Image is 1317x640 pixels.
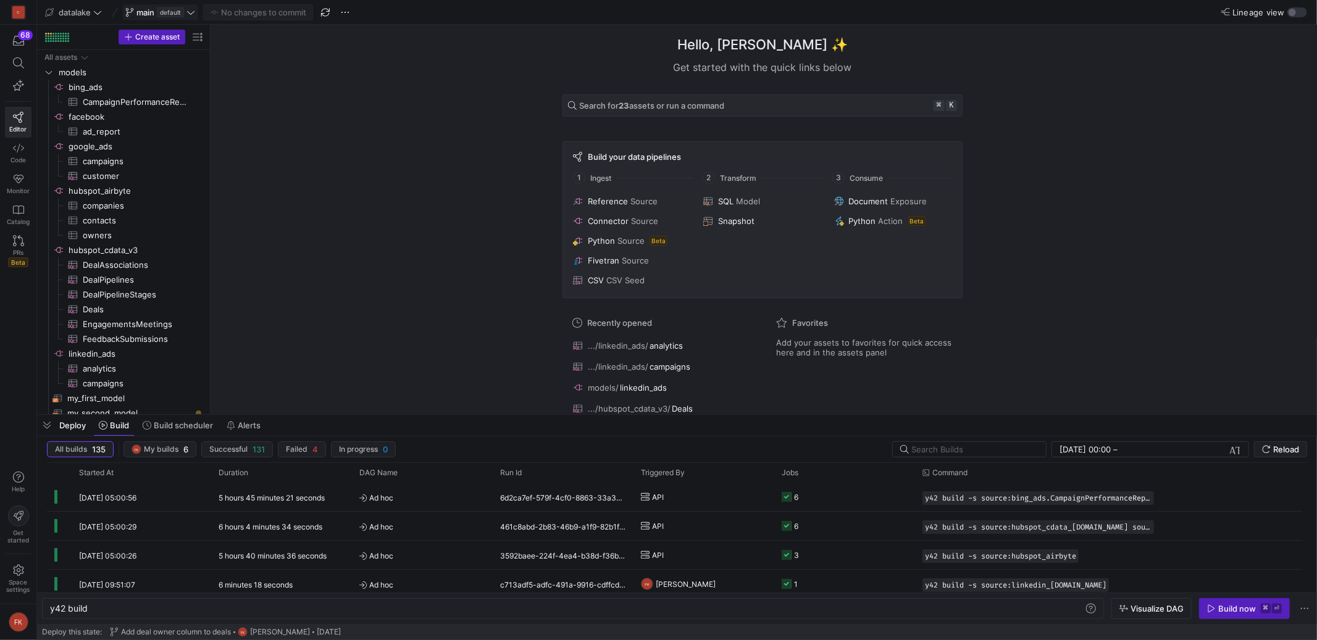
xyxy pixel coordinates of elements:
span: Source [630,196,658,206]
div: Press SPACE to select this row. [42,243,205,257]
div: Press SPACE to select this row. [42,405,205,420]
span: Python [849,216,876,226]
span: API [652,541,664,570]
span: DealAssociations​​​​​​​​​ [83,258,191,272]
a: campaigns​​​​​​​​​ [42,376,205,391]
span: Model [736,196,760,206]
a: PRsBeta [5,230,31,272]
button: Build [93,415,135,436]
div: FK [238,627,248,637]
button: CSVCSV Seed [571,273,693,288]
span: API [652,483,664,512]
div: Press SPACE to select this row. [42,139,205,154]
span: Beta [908,216,926,226]
span: FeedbackSubmissions​​​​​​​​​ [83,332,191,346]
span: ad_report​​​​​​​​​ [83,125,191,139]
span: Add deal owner column to deals [121,628,231,636]
span: y42 build -s source:bing_ads.CampaignPerformanceReport source:linkedin_[DOMAIN_NAME] source:linke... [925,494,1152,502]
button: Reload [1254,441,1307,457]
span: [DATE] 09:51:07 [79,580,135,589]
span: Help [10,485,26,492]
a: google_ads​​​​​​​​ [42,139,205,154]
a: DealAssociations​​​​​​​​​ [42,257,205,272]
a: Deals​​​​​​​​​ [42,302,205,317]
span: 131 [253,444,265,454]
button: ConnectorSource [571,214,693,228]
div: 1 [794,570,798,599]
span: Catalog [7,218,30,225]
span: Run Id [500,468,522,477]
span: Jobs [782,468,798,477]
div: 68 [18,30,33,40]
button: 68 [5,30,31,52]
div: Press SPACE to select this row. [42,317,205,331]
a: contacts​​​​​​​​​ [42,213,205,228]
span: models [59,65,203,80]
div: 3592baee-224f-4ea4-b38d-f36b8642e23f [493,541,633,569]
span: contacts​​​​​​​​​ [83,214,191,228]
span: .../linkedin_ads/ [588,362,648,372]
div: Press SPACE to select this row. [42,361,205,376]
span: Snapshot [718,216,755,226]
span: Beta [8,257,28,267]
span: 6 [183,444,188,454]
span: SQL [718,196,734,206]
a: hubspot_cdata_v3​​​​​​​​ [42,243,205,257]
input: Start datetime [1060,444,1111,454]
span: y42 build -s source:linkedin_[DOMAIN_NAME] [925,581,1106,589]
div: 6d2ca7ef-579f-4cf0-8863-33a382f45591 [493,483,633,511]
span: Add your assets to favorites for quick access here and in the assets panel [776,338,953,357]
div: Press SPACE to select this row. [42,391,205,405]
button: maindefault [122,4,198,20]
a: hubspot_airbyte​​​​​​​​ [42,183,205,198]
div: Build now [1218,604,1256,613]
div: Press SPACE to select this row. [42,94,205,109]
span: Build [110,420,129,430]
div: Press SPACE to select this row. [42,109,205,124]
span: Started At [79,468,114,477]
span: y42 build -s source:hubspot_airbyte [925,552,1076,560]
button: Build now⌘⏎ [1199,598,1290,619]
a: Editor [5,107,31,138]
span: Get started [7,529,29,544]
a: my_first_model​​​​​​​​​​ [42,391,205,405]
span: my_second_model​​​​​​​​​​ [67,406,191,420]
span: [PERSON_NAME] [656,570,716,599]
span: hubspot_airbyte​​​​​​​​ [69,184,203,198]
button: Build scheduler [137,415,219,436]
span: Favorites [792,318,828,328]
button: Add deal owner column to dealsFK[PERSON_NAME][DATE] [107,624,344,640]
span: DAG Name [359,468,398,477]
span: DealPipelineStages​​​​​​​​​ [83,288,191,302]
span: Build scheduler [154,420,213,430]
span: bing_ads​​​​​​​​ [69,80,203,94]
h1: Hello, [PERSON_NAME] ✨ [677,35,848,55]
span: Failed [286,445,307,454]
span: Document [849,196,888,206]
div: Press SPACE to select this row. [42,331,205,346]
div: Press SPACE to select this row. [42,228,205,243]
input: Search Builds [911,444,1036,454]
a: Code [5,138,31,168]
span: My builds [144,445,178,454]
span: DealPipelines​​​​​​​​​ [83,273,191,287]
div: Press SPACE to select this row. [42,183,205,198]
span: – [1113,444,1118,454]
span: [DATE] [317,628,341,636]
span: campaigns​​​​​​​​​ [83,376,191,391]
span: Connector [588,216,629,226]
kbd: ⌘ [1261,604,1271,613]
button: Snapshot [701,214,824,228]
div: Press SPACE to select this row. [42,124,205,139]
a: C [5,2,31,23]
span: campaigns​​​​​​​​​ [83,154,191,168]
a: Spacesettings [5,559,31,599]
button: Successful131 [201,441,273,457]
span: 4 [312,444,318,454]
button: .../hubspot_cdata_v3/Deals [570,401,751,417]
span: Beta [650,236,667,246]
div: Press SPACE to select this row. [42,213,205,228]
a: campaigns​​​​​​​​​ [42,154,205,168]
a: analytics​​​​​​​​​ [42,361,205,376]
span: 0 [383,444,388,454]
